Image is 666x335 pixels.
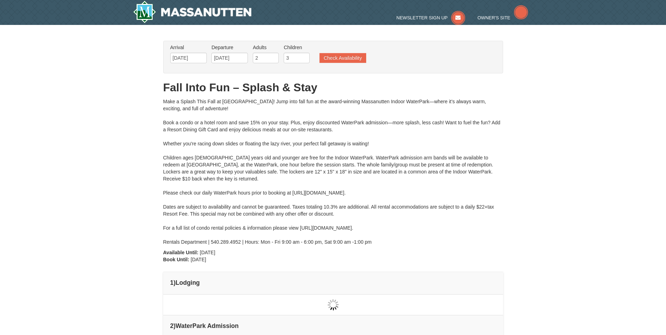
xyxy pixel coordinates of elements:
a: Newsletter Sign Up [396,15,465,20]
span: ) [173,322,176,329]
label: Children [284,44,310,51]
span: Newsletter Sign Up [396,15,448,20]
h1: Fall Into Fun – Splash & Stay [163,80,503,94]
label: Adults [253,44,279,51]
h4: 2 WaterPark Admission [170,322,496,329]
strong: Book Until: [163,257,190,262]
a: Owner's Site [477,15,528,20]
label: Departure [211,44,248,51]
h4: 1 Lodging [170,279,496,286]
strong: Available Until: [163,250,199,255]
span: Owner's Site [477,15,510,20]
button: Check Availability [319,53,366,63]
label: Arrival [170,44,207,51]
img: Massanutten Resort Logo [133,1,252,23]
div: Make a Splash This Fall at [GEOGRAPHIC_DATA]! Jump into fall fun at the award-winning Massanutten... [163,98,503,245]
span: ) [173,279,176,286]
img: wait gif [328,299,339,310]
span: [DATE] [191,257,206,262]
span: [DATE] [200,250,215,255]
a: Massanutten Resort [133,1,252,23]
